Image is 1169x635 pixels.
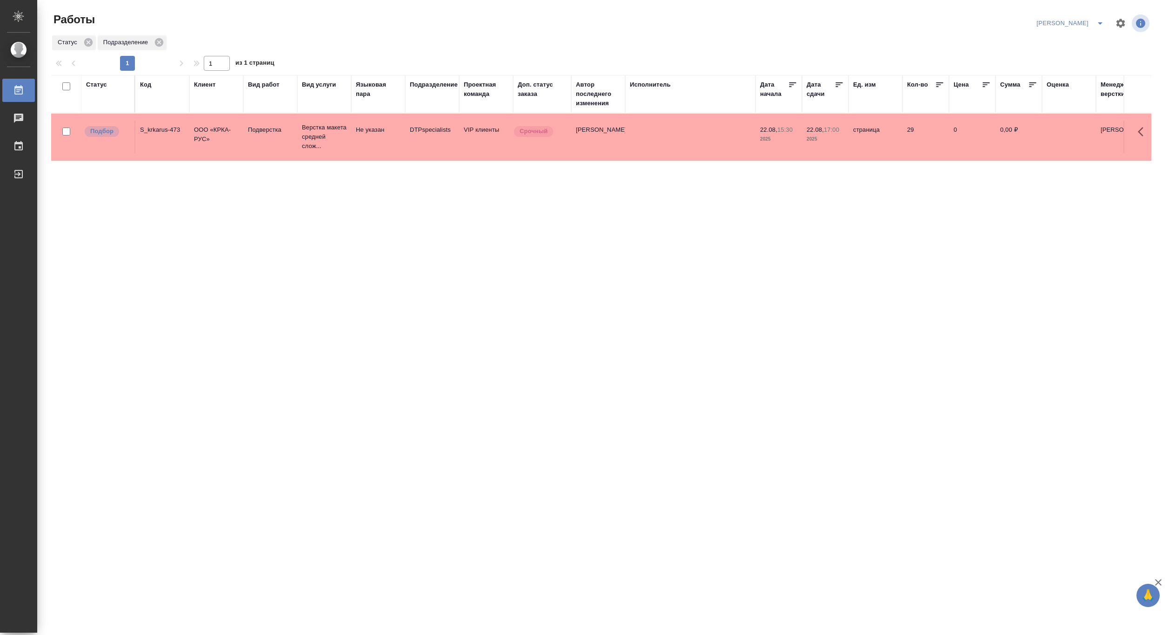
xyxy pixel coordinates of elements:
[571,121,625,153] td: [PERSON_NAME]
[302,123,347,151] p: Верстка макета средней слож...
[86,80,107,89] div: Статус
[52,35,96,50] div: Статус
[1132,121,1155,143] button: Здесь прячутся важные кнопки
[807,135,844,144] p: 2025
[995,121,1042,153] td: 0,00 ₽
[351,121,405,153] td: Не указан
[51,12,95,27] span: Работы
[824,126,839,133] p: 17:00
[194,125,239,144] p: ООО «КРКА-РУС»
[140,80,151,89] div: Код
[84,125,130,138] div: Можно подбирать исполнителей
[576,80,621,108] div: Автор последнего изменения
[807,80,835,99] div: Дата сдачи
[1034,16,1109,31] div: split button
[520,127,548,136] p: Срочный
[405,121,459,153] td: DTPspecialists
[760,126,777,133] p: 22.08,
[58,38,80,47] p: Статус
[235,57,274,71] span: из 1 страниц
[902,121,949,153] td: 29
[248,80,280,89] div: Вид работ
[1140,586,1156,605] span: 🙏
[194,80,215,89] div: Клиент
[760,135,797,144] p: 2025
[1101,125,1145,135] p: [PERSON_NAME]
[459,121,513,153] td: VIP клиенты
[1047,80,1069,89] div: Оценка
[1136,584,1160,607] button: 🙏
[1101,80,1145,99] div: Менеджеры верстки
[807,126,824,133] p: 22.08,
[356,80,401,99] div: Языковая пара
[518,80,567,99] div: Доп. статус заказа
[760,80,788,99] div: Дата начала
[1109,12,1132,34] span: Настроить таблицу
[949,121,995,153] td: 0
[90,127,114,136] p: Подбор
[1132,14,1151,32] span: Посмотреть информацию
[954,80,969,89] div: Цена
[140,125,185,135] div: S_krkarus-473
[1000,80,1020,89] div: Сумма
[103,38,151,47] p: Подразделение
[98,35,167,50] div: Подразделение
[853,80,876,89] div: Ед. изм
[464,80,508,99] div: Проектная команда
[848,121,902,153] td: страница
[302,80,336,89] div: Вид услуги
[248,125,293,135] p: Подверстка
[907,80,928,89] div: Кол-во
[777,126,793,133] p: 15:30
[410,80,458,89] div: Подразделение
[630,80,671,89] div: Исполнитель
